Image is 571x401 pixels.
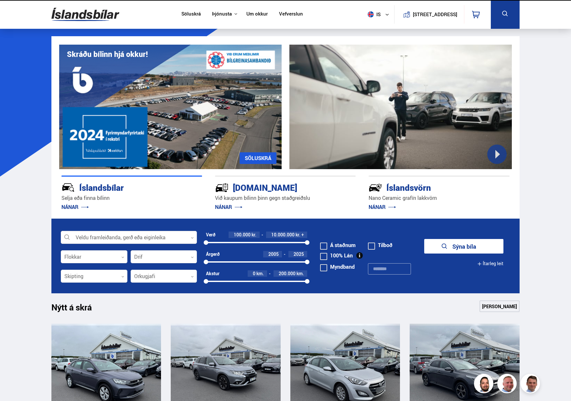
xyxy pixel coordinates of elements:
div: Íslandsvörn [369,181,486,193]
span: 0 [253,270,255,276]
label: Tilboð [368,243,393,248]
a: [STREET_ADDRESS] [398,5,461,24]
label: Myndband [320,264,355,269]
div: Árgerð [206,252,220,257]
span: kr. [296,232,300,237]
button: [STREET_ADDRESS] [415,12,455,17]
span: kr. [252,232,256,237]
div: [DOMAIN_NAME] [215,181,333,193]
a: NÁNAR [61,203,89,211]
h1: Nýtt á skrá [51,302,103,316]
div: Íslandsbílar [61,181,179,193]
span: km. [256,271,264,276]
img: siFngHWaQ9KaOqBr.png [498,375,518,394]
p: Við kaupum bílinn þinn gegn staðgreiðslu [215,194,356,202]
p: Selja eða finna bílinn [61,194,202,202]
button: is [365,5,394,24]
span: 200.000 [279,270,296,276]
span: 10.000.000 [271,232,295,238]
a: Söluskrá [181,11,201,18]
span: + [301,232,304,237]
button: Ítarleg leit [477,256,503,271]
h1: Skráðu bílinn hjá okkur! [67,50,148,59]
span: is [365,11,381,17]
a: [PERSON_NAME] [479,300,520,312]
a: SÖLUSKRÁ [240,152,276,164]
p: Nano Ceramic grafín lakkvörn [369,194,509,202]
a: NÁNAR [369,203,396,211]
span: km. [296,271,304,276]
img: -Svtn6bYgwAsiwNX.svg [369,181,382,194]
div: Verð [206,232,215,237]
a: Um okkur [246,11,268,18]
span: 100.000 [234,232,251,238]
div: Akstur [206,271,220,276]
a: Vefverslun [279,11,303,18]
img: nhp88E3Fdnt1Opn2.png [475,375,494,394]
img: tr5P-W3DuiFaO7aO.svg [215,181,229,194]
button: Þjónusta [212,11,232,17]
img: eKx6w-_Home_640_.png [59,45,282,169]
img: svg+xml;base64,PHN2ZyB4bWxucz0iaHR0cDovL3d3dy53My5vcmcvMjAwMC9zdmciIHdpZHRoPSI1MTIiIGhlaWdodD0iNT... [368,11,374,17]
img: FbJEzSuNWCJXmdc-.webp [522,375,541,394]
span: 2005 [268,251,279,257]
a: NÁNAR [215,203,242,211]
button: Sýna bíla [424,239,503,254]
span: 2025 [294,251,304,257]
label: 100% Lán [320,253,353,258]
label: Á staðnum [320,243,356,248]
img: G0Ugv5HjCgRt.svg [51,4,119,25]
img: JRvxyua_JYH6wB4c.svg [61,181,75,194]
